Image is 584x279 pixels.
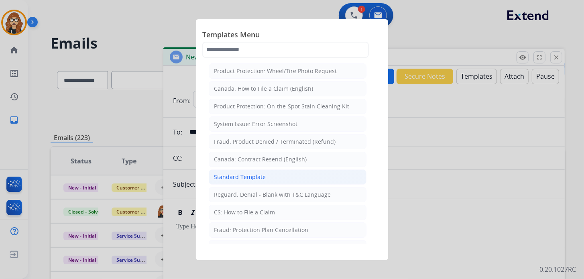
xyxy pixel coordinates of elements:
[202,29,382,42] span: Templates Menu
[214,173,266,181] div: Standard Template
[214,85,313,93] div: Canada: How to File a Claim (English)
[214,138,336,146] div: Fraud: Product Denied / Terminated (Refund)
[214,67,337,75] div: Product Protection: Wheel/Tire Photo Request
[214,155,307,163] div: Canada: Contract Resend (English)
[214,120,297,128] div: System Issue: Error Screenshot
[214,208,275,216] div: CS: How to File a Claim
[214,191,331,199] div: Reguard: Denial - Blank with T&C Language
[214,226,308,234] div: Fraud: Protection Plan Cancellation
[214,102,349,110] div: Product Protection: On-the-Spot Stain Cleaning Kit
